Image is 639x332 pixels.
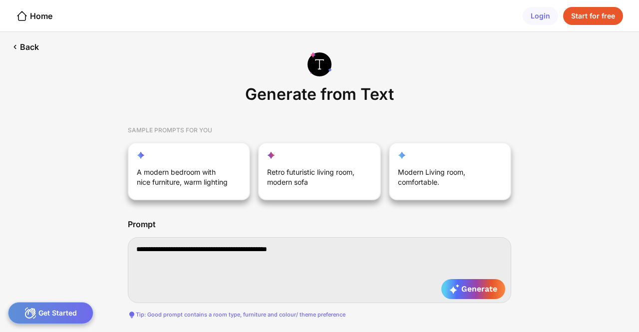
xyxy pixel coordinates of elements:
[128,311,511,319] div: Tip: Good prompt contains a room type, furniture and colour/ theme preference
[267,151,275,159] img: fill-up-your-space-star-icon.svg
[137,151,145,159] img: reimagine-star-icon.svg
[523,7,558,25] div: Login
[398,167,492,191] div: Modern Living room, comfortable.
[398,151,406,159] img: customization-star-icon.svg
[267,167,361,191] div: Retro futuristic living room, modern sofa
[563,7,623,25] div: Start for free
[8,302,93,324] div: Get Started
[128,220,156,229] div: Prompt
[128,118,511,142] div: SAMPLE PROMPTS FOR YOU
[16,10,52,22] div: Home
[241,82,398,110] div: Generate from Text
[449,284,497,294] span: Generate
[137,167,231,191] div: A modern bedroom with nice furniture, warm lighting
[308,52,332,76] img: generate-from-text-icon.svg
